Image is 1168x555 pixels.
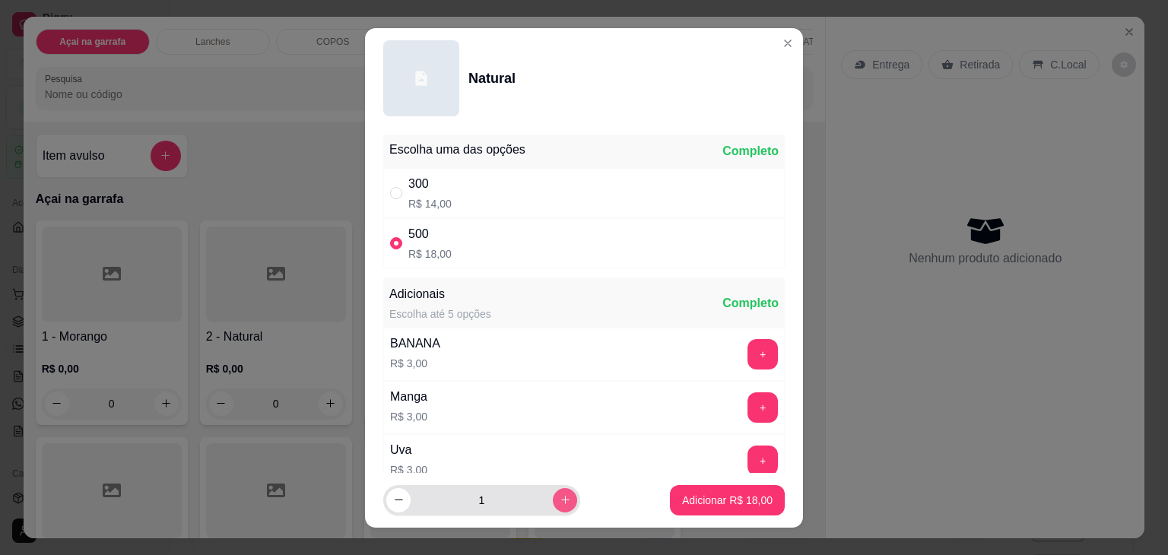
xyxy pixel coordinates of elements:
[670,485,785,515] button: Adicionar R$ 18,00
[747,339,778,369] button: add
[408,175,452,193] div: 300
[390,356,440,371] p: R$ 3,00
[747,392,778,423] button: add
[722,294,779,312] div: Completo
[390,462,427,477] p: R$ 3,00
[390,409,427,424] p: R$ 3,00
[389,141,525,159] div: Escolha uma das opções
[722,142,779,160] div: Completo
[468,68,516,89] div: Natural
[408,246,452,262] p: R$ 18,00
[553,488,577,512] button: increase-product-quantity
[776,31,800,55] button: Close
[386,488,411,512] button: decrease-product-quantity
[390,335,440,353] div: BANANA
[408,196,452,211] p: R$ 14,00
[389,306,491,322] div: Escolha até 5 opções
[389,285,491,303] div: Adicionais
[390,388,427,406] div: Manga
[390,441,427,459] div: Uva
[408,225,452,243] div: 500
[682,493,773,508] p: Adicionar R$ 18,00
[747,446,778,476] button: add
